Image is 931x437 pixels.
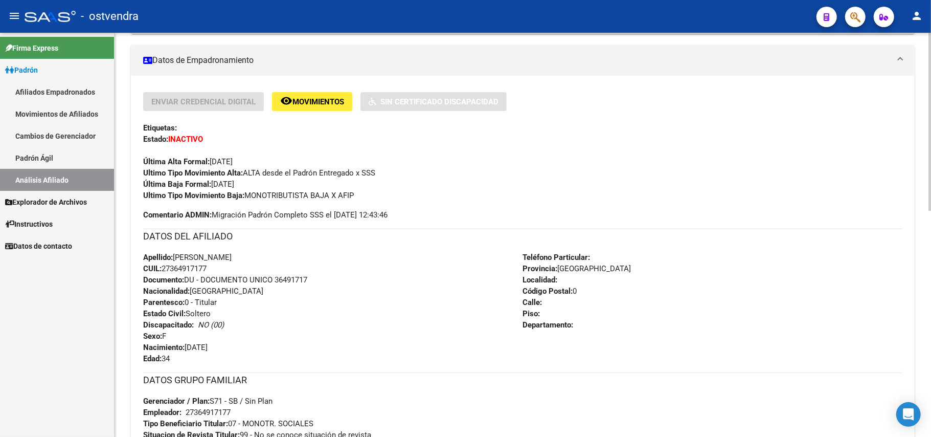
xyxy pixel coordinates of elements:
[143,168,243,178] strong: Ultimo Tipo Movimiento Alta:
[143,287,190,296] strong: Nacionalidad:
[143,298,217,307] span: 0 - Titular
[360,92,507,111] button: Sin Certificado Discapacidad
[143,309,186,318] strong: Estado Civil:
[143,123,177,133] strong: Etiquetas:
[5,241,72,252] span: Datos de contacto
[143,168,375,178] span: ALTA desde el Padrón Entregado x SSS
[896,402,921,427] div: Open Intercom Messenger
[143,157,233,166] span: [DATE]
[143,354,170,363] span: 34
[523,264,558,273] strong: Provincia:
[131,45,915,76] mat-expansion-panel-header: Datos de Empadronamiento
[151,97,256,106] span: Enviar Credencial Digital
[523,275,558,285] strong: Localidad:
[523,287,573,296] strong: Código Postal:
[5,64,38,76] span: Padrón
[380,97,498,106] span: Sin Certificado Discapacidad
[143,264,207,273] span: 27364917177
[143,191,354,200] span: MONOTRIBUTISTA BAJA X AFIP
[143,135,168,144] strong: Estado:
[272,92,352,111] button: Movimientos
[523,320,574,330] strong: Departamento:
[143,264,162,273] strong: CUIL:
[143,298,185,307] strong: Parentesco:
[523,309,540,318] strong: Piso:
[143,180,234,189] span: [DATE]
[143,320,194,330] strong: Discapacitado:
[523,253,591,262] strong: Teléfono Particular:
[186,407,231,418] div: 27364917177
[523,264,631,273] span: [GEOGRAPHIC_DATA]
[143,55,890,66] mat-panel-title: Datos de Empadronamiento
[143,253,232,262] span: [PERSON_NAME]
[143,408,181,417] strong: Empleador:
[292,97,344,106] span: Movimientos
[143,332,166,341] span: F
[143,157,210,166] strong: Última Alta Formal:
[143,275,307,285] span: DU - DOCUMENTO UNICO 36491717
[143,343,208,352] span: [DATE]
[5,218,53,230] span: Instructivos
[143,229,902,244] h3: DATOS DEL AFILIADO
[8,10,20,22] mat-icon: menu
[143,373,902,387] h3: DATOS GRUPO FAMILIAR
[911,10,923,22] mat-icon: person
[280,95,292,107] mat-icon: remove_red_eye
[143,397,273,406] span: S71 - SB / Sin Plan
[143,287,263,296] span: [GEOGRAPHIC_DATA]
[143,354,162,363] strong: Edad:
[143,253,173,262] strong: Apellido:
[81,5,139,28] span: - ostvendra
[143,343,185,352] strong: Nacimiento:
[143,397,210,406] strong: Gerenciador / Plan:
[143,191,244,200] strong: Ultimo Tipo Movimiento Baja:
[168,135,203,144] strong: INACTIVO
[523,287,577,296] span: 0
[143,332,162,341] strong: Sexo:
[143,419,313,428] span: 07 - MONOTR. SOCIALES
[143,309,211,318] span: Soltero
[523,298,542,307] strong: Calle:
[5,196,87,208] span: Explorador de Archivos
[143,92,264,111] button: Enviar Credencial Digital
[143,209,388,221] span: Migración Padrón Completo SSS el [DATE] 12:43:46
[143,210,212,220] strong: Comentario ADMIN:
[5,42,58,54] span: Firma Express
[143,180,211,189] strong: Última Baja Formal:
[198,320,224,330] i: NO (00)
[143,275,184,285] strong: Documento:
[143,419,228,428] strong: Tipo Beneficiario Titular:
